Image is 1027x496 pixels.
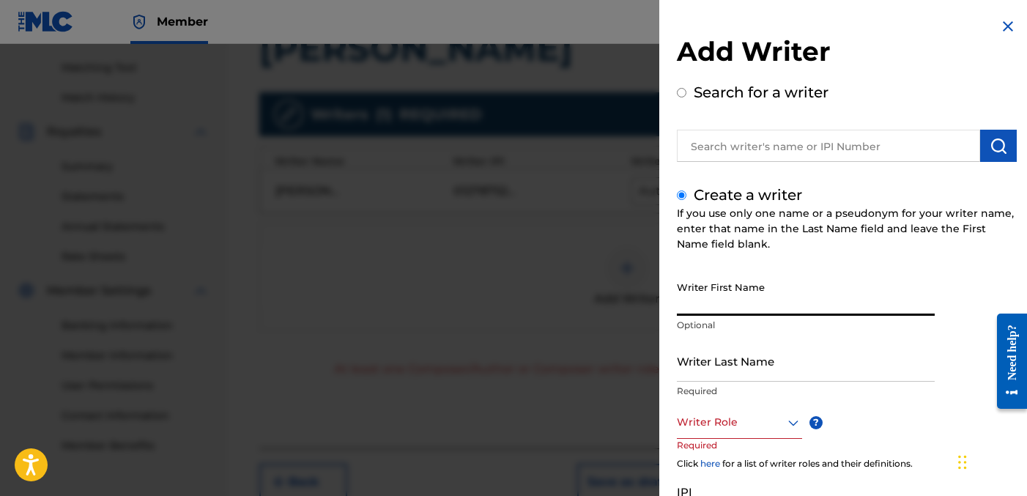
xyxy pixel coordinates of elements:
div: Click for a list of writer roles and their definitions. [677,457,1017,470]
p: Required [677,439,733,472]
h2: Add Writer [677,35,1017,73]
img: MLC Logo [18,11,74,32]
div: Drag [958,440,967,484]
span: ? [809,416,823,429]
label: Create a writer [694,186,802,204]
input: Search writer's name or IPI Number [677,130,980,162]
span: Member [157,13,208,30]
a: here [700,458,720,469]
label: Search for a writer [694,84,828,101]
div: If you use only one name or a pseudonym for your writer name, enter that name in the Last Name fi... [677,206,1017,252]
iframe: Chat Widget [954,426,1027,496]
p: Optional [677,319,935,332]
iframe: Resource Center [986,302,1027,420]
img: Search Works [990,137,1007,155]
p: Required [677,385,935,398]
img: Top Rightsholder [130,13,148,31]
